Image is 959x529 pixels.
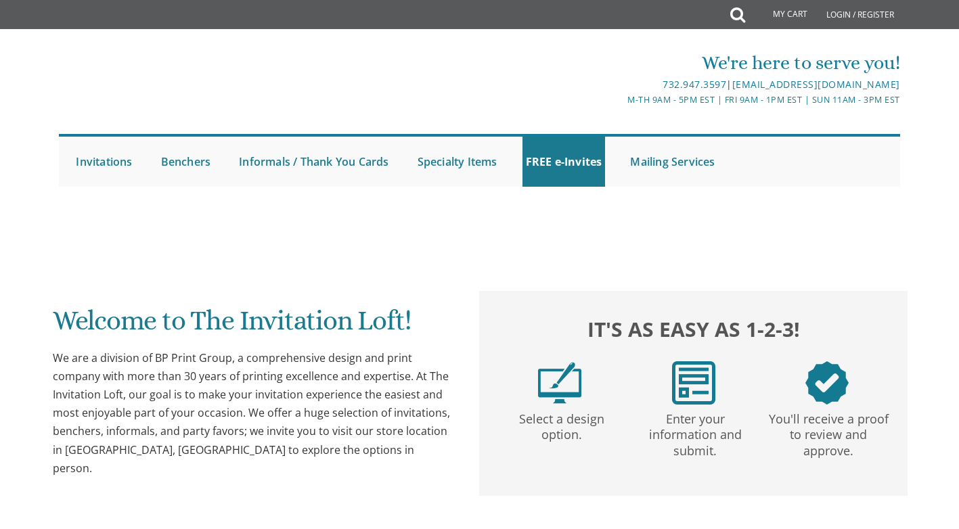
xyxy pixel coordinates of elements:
a: Benchers [158,137,215,187]
a: [EMAIL_ADDRESS][DOMAIN_NAME] [732,78,900,91]
img: step1.png [538,361,581,405]
a: FREE e-Invites [522,137,606,187]
a: Mailing Services [627,137,718,187]
p: Select a design option. [497,405,625,442]
p: Enter your information and submit. [631,405,759,459]
a: Invitations [72,137,135,187]
h2: It's as easy as 1-2-3! [493,314,894,344]
p: You'll receive a proof to review and approve. [765,405,893,459]
a: 732.947.3597 [663,78,726,91]
div: We're here to serve you! [340,49,899,76]
a: Specialty Items [414,137,501,187]
h1: Welcome to The Invitation Loft! [53,306,453,346]
div: We are a division of BP Print Group, a comprehensive design and print company with more than 30 y... [53,349,453,478]
div: M-Th 9am - 5pm EST | Fri 9am - 1pm EST | Sun 11am - 3pm EST [340,93,899,107]
img: step3.png [805,361,849,405]
a: My Cart [744,1,817,28]
a: Informals / Thank You Cards [236,137,392,187]
div: | [340,76,899,93]
img: step2.png [672,361,715,405]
